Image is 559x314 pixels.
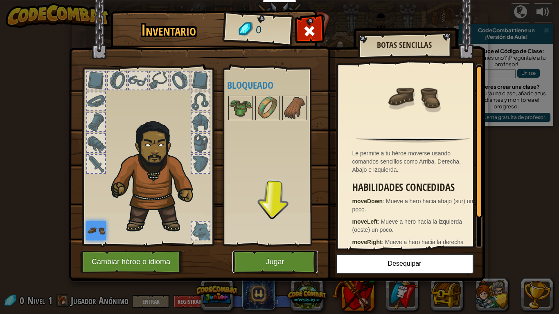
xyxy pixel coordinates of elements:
button: Jugar [232,251,318,273]
span: : [383,198,386,204]
img: portrait.png [256,96,279,119]
span: : [378,218,381,225]
img: portrait.png [86,221,106,240]
span: : [382,239,385,245]
img: portrait.png [229,96,252,119]
h2: Botas Sencillas [366,40,443,49]
h1: Inventario [117,22,221,39]
strong: moveDown [352,198,383,204]
img: portrait.png [283,96,306,119]
img: portrait.png [387,70,440,123]
h4: Bloqueado [227,80,330,90]
span: 0 [255,22,262,38]
img: hr.png [356,137,470,143]
span: Mueve a hero hacia la izquierda (oeste) un poco. [352,218,462,233]
span: Mueve a hero hacia la derecha (este) un poco. [352,239,464,253]
button: Cambiar héroe o idioma [80,251,184,273]
h3: Habilidades concedidas [352,182,478,193]
span: Mueve a hero hacia abajo (sur) un poco. [352,198,473,213]
img: duelist_hair.png [107,115,207,234]
strong: moveRight [352,239,382,245]
strong: moveLeft [352,218,378,225]
button: Desequipar [336,253,474,274]
div: Le permite a tu héroe moverse usando comandos sencillos como Arriba, Derecha, Abajo e Izquierda. [352,149,478,174]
